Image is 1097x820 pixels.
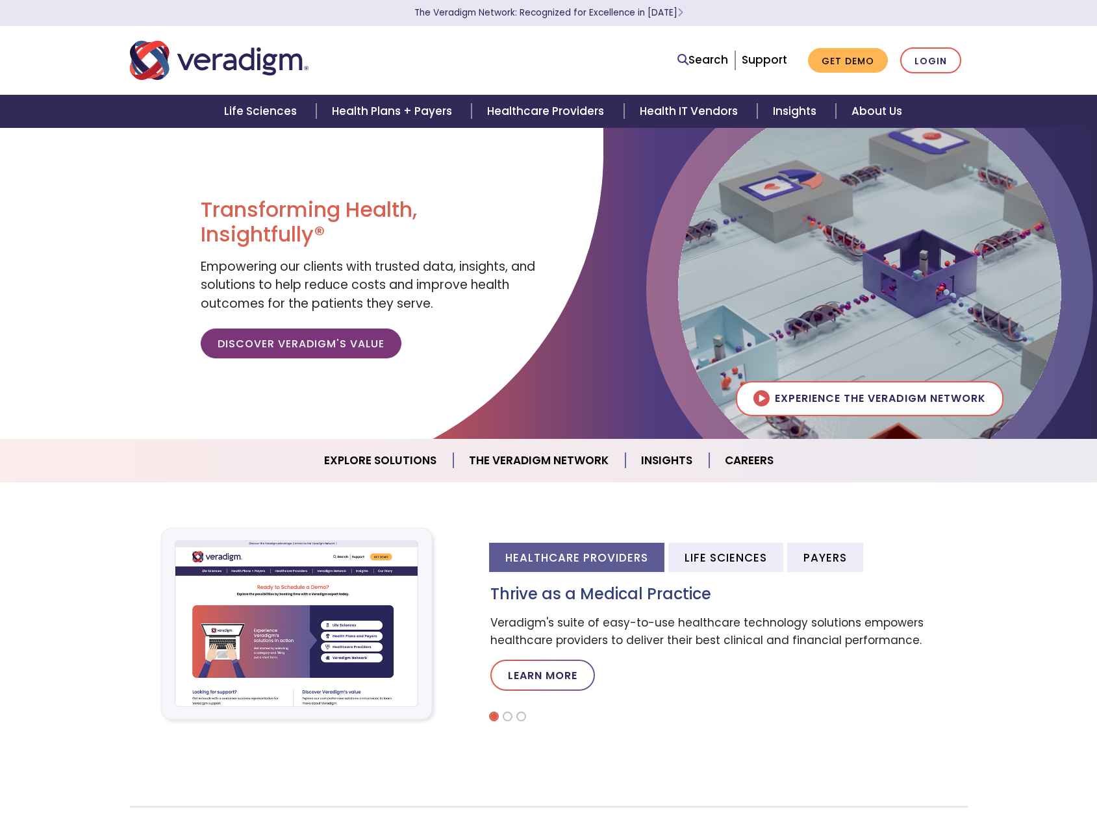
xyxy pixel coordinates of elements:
h1: Transforming Health, Insightfully® [201,197,538,247]
a: Careers [709,444,789,477]
h3: Thrive as a Medical Practice [490,585,968,604]
a: Learn More [490,660,595,691]
a: Health IT Vendors [624,95,757,128]
span: Empowering our clients with trusted data, insights, and solutions to help reduce costs and improv... [201,258,535,312]
a: Explore Solutions [309,444,453,477]
a: Get Demo [808,48,888,73]
a: Health Plans + Payers [316,95,472,128]
a: The Veradigm Network: Recognized for Excellence in [DATE]Learn More [414,6,683,19]
a: Support [742,52,787,68]
a: Discover Veradigm's Value [201,329,401,358]
a: Search [677,51,728,69]
span: Learn More [677,6,683,19]
li: Life Sciences [668,543,783,572]
a: About Us [836,95,918,128]
a: The Veradigm Network [453,444,625,477]
a: Life Sciences [208,95,316,128]
a: Healthcare Providers [472,95,624,128]
a: Insights [625,444,709,477]
p: Veradigm's suite of easy-to-use healthcare technology solutions empowers healthcare providers to ... [490,614,968,649]
li: Payers [787,543,863,572]
li: Healthcare Providers [489,543,664,572]
a: Login [900,47,961,74]
img: Veradigm logo [130,39,309,82]
a: Insights [757,95,836,128]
